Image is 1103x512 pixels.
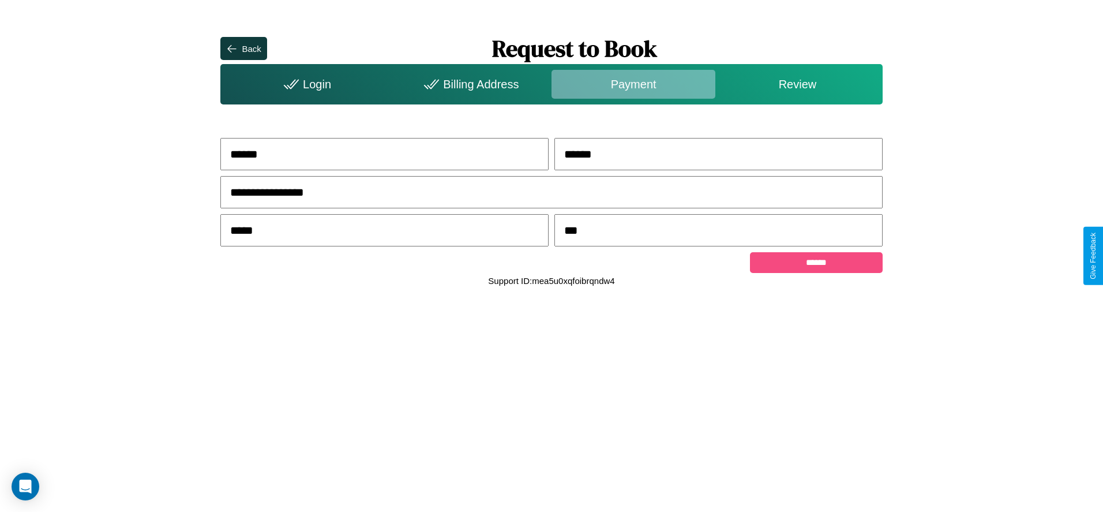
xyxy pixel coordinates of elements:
p: Support ID: mea5u0xqfoibrqndw4 [488,273,614,289]
button: Back [220,37,267,60]
div: Give Feedback [1089,233,1097,279]
div: Login [223,70,387,99]
div: Review [715,70,879,99]
div: Back [242,44,261,54]
div: Billing Address [388,70,551,99]
div: Payment [551,70,715,99]
h1: Request to Book [267,33,883,64]
div: Open Intercom Messenger [12,473,39,500]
